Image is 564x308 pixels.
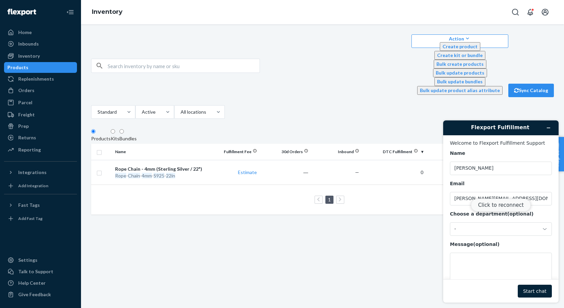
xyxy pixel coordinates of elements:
[440,42,480,51] button: Create product
[4,62,77,73] a: Products
[4,266,77,277] button: Talk to Support
[4,167,77,178] button: Integrations
[538,5,552,19] button: Open account menu
[4,213,77,224] a: Add Fast Tag
[434,77,485,86] button: Bulk update bundles
[362,160,426,185] td: 0
[111,129,115,134] input: Kits
[18,291,51,298] div: Give Feedback
[108,59,260,73] input: Search inventory by name or sku
[411,34,508,48] button: ActionCreate productCreate kit or bundleBulk create productsBulk update productsBulk update bundl...
[509,5,522,19] button: Open Search Box
[434,60,486,68] button: Bulk create products
[18,134,36,141] div: Returns
[18,53,40,59] div: Inventory
[508,84,554,97] button: Sync Catalog
[436,61,484,67] span: Bulk create products
[4,51,77,61] a: Inventory
[417,86,503,95] button: Bulk update product alias attribute
[4,200,77,211] button: Fast Tags
[91,135,111,142] div: Products
[4,278,77,288] a: Help Center
[92,8,123,16] a: Inventory
[166,173,175,178] em: 22in
[4,74,77,84] a: Replenishments
[4,144,77,155] a: Reporting
[18,40,39,47] div: Inbounds
[355,169,359,175] span: —
[115,172,206,179] div: - - - -
[260,144,311,160] th: 30d Orders
[362,144,426,160] th: DTC Fulfillment
[208,144,260,160] th: Fulfillment Fee
[18,111,35,118] div: Freight
[434,51,485,60] button: Create kit or bundle
[128,173,140,178] em: Chain
[260,160,311,185] td: ―
[4,180,77,191] a: Add Integration
[7,9,36,16] img: Flexport logo
[4,289,77,300] button: Give Feedback
[4,109,77,120] a: Freight
[327,197,332,202] a: Page 1 is your current page
[18,123,29,130] div: Prep
[4,121,77,132] a: Prep
[86,2,128,22] ol: breadcrumbs
[7,64,28,71] div: Products
[119,135,137,142] div: Bundles
[417,35,503,42] div: Action
[438,115,564,308] iframe: Find more information here
[4,27,77,38] a: Home
[115,173,126,178] em: Rope
[112,144,208,160] th: Name
[523,5,537,19] button: Open notifications
[141,109,142,115] input: Active
[154,173,164,178] em: S925
[18,202,40,208] div: Fast Tags
[97,109,98,115] input: Standard
[119,129,124,134] input: Bundles
[426,144,490,160] th: Reserve Storage
[18,29,32,36] div: Home
[115,166,206,172] div: Rope Chain - 4mm (Sterling Silver / 22")
[4,85,77,96] a: Orders
[238,169,257,175] a: Estimate
[18,99,32,106] div: Parcel
[18,76,54,82] div: Replenishments
[18,146,41,153] div: Reporting
[91,129,96,134] input: Products
[18,257,37,263] div: Settings
[311,144,362,160] th: Inbound
[18,216,43,221] div: Add Fast Tag
[437,79,483,84] span: Bulk update bundles
[420,87,500,93] span: Bulk update product alias attribute
[437,52,483,58] span: Create kit or bundle
[142,173,152,178] em: 4mm
[18,87,34,94] div: Orders
[18,183,48,189] div: Add Integration
[433,68,487,77] button: Bulk update products
[4,97,77,108] a: Parcel
[442,44,478,49] span: Create product
[18,268,53,275] div: Talk to Support
[111,135,119,142] div: Kits
[63,5,77,19] button: Close Navigation
[4,132,77,143] a: Returns
[18,169,47,176] div: Integrations
[18,280,46,286] div: Help Center
[16,5,30,11] span: Chat
[436,70,484,76] span: Bulk update products
[4,38,77,49] a: Inbounds
[4,255,77,265] a: Settings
